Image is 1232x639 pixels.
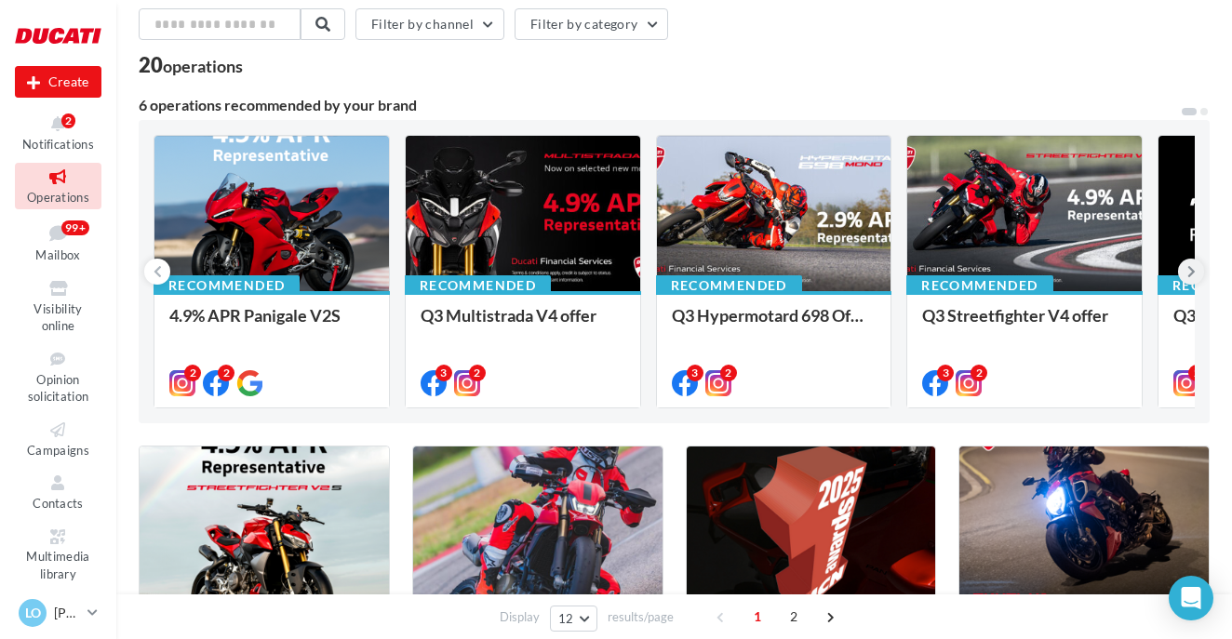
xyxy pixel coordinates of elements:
[1169,576,1213,620] div: Open Intercom Messenger
[550,606,597,632] button: 12
[743,602,772,632] span: 1
[22,137,94,152] span: Notifications
[720,365,737,381] div: 2
[937,365,954,381] div: 3
[922,306,1127,343] div: Q3 Streetfighter V4 offer
[163,58,243,74] div: operations
[61,113,75,128] div: 2
[54,604,80,622] p: [PERSON_NAME]
[184,365,201,381] div: 2
[61,220,89,235] div: 99+
[15,274,101,338] a: Visibility online
[35,247,80,262] span: Mailbox
[355,8,504,40] button: Filter by channel
[15,469,101,514] a: Contacts
[139,55,243,75] div: 20
[15,110,101,155] button: Notifications 2
[515,8,668,40] button: Filter by category
[15,416,101,461] a: Campaigns
[27,190,89,205] span: Operations
[26,550,89,582] span: Multimedia library
[906,275,1052,296] div: Recommended
[218,365,234,381] div: 2
[558,611,574,626] span: 12
[154,275,300,296] div: Recommended
[672,306,877,343] div: Q3 Hypermotard 698 Offer
[469,365,486,381] div: 2
[33,496,84,511] span: Contacts
[169,306,374,343] div: 4.9% APR Panigale V2S
[15,345,101,408] a: Opinion solicitation
[15,217,101,267] a: Mailbox99+
[500,608,540,626] span: Display
[405,275,551,296] div: Recommended
[656,275,802,296] div: Recommended
[15,66,101,98] div: New campaign
[1188,365,1205,381] div: 2
[15,66,101,98] button: Create
[15,163,101,208] a: Operations
[28,372,89,405] span: Opinion solicitation
[779,602,809,632] span: 2
[33,301,82,334] span: Visibility online
[139,98,1180,113] div: 6 operations recommended by your brand
[25,604,41,622] span: LO
[687,365,703,381] div: 3
[15,595,101,631] a: LO [PERSON_NAME]
[971,365,987,381] div: 2
[27,443,89,458] span: Campaigns
[608,608,674,626] span: results/page
[421,306,625,343] div: Q3 Multistrada V4 offer
[15,523,101,586] a: Multimedia library
[435,365,452,381] div: 3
